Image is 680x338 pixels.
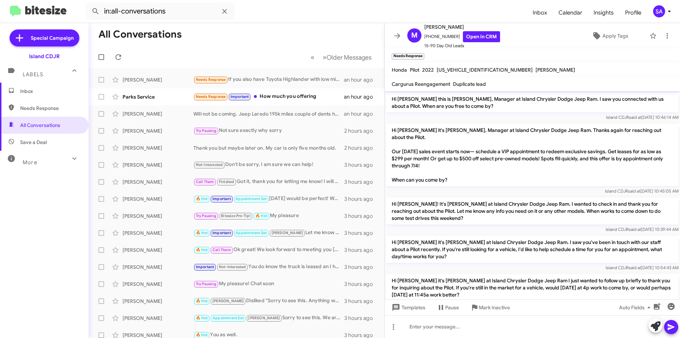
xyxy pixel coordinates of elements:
[196,231,208,235] span: 🔥 Hot
[219,265,246,269] span: Not-Interested
[619,2,647,23] a: Profile
[465,301,516,314] button: Mark Inactive
[193,110,344,117] div: Will not be coming. Jeep Laredo 195k miles couple of dents had transmission replaced and new muff...
[647,5,672,17] button: SA
[463,31,500,42] a: Open in CRM
[392,53,424,60] small: Needs Response
[422,67,434,73] span: 2022
[431,301,465,314] button: Pause
[653,5,665,17] div: SA
[410,67,419,73] span: Pilot
[193,76,344,84] div: If you also have Toyota Highlander with low mileage?
[193,161,344,169] div: Don't be sorry, I am sure we can help!
[344,264,379,271] div: 3 hours ago
[236,231,267,235] span: Appointment Set
[221,214,250,218] span: Bitesize Pro-Tip!
[344,127,379,134] div: 2 hours ago
[613,301,659,314] button: Auto Fields
[248,316,280,320] span: [PERSON_NAME]
[619,301,653,314] span: Auto Fields
[386,236,679,263] p: Hi [PERSON_NAME] it's [PERSON_NAME] at Island Chrysler Dodge Jeep Ram. I saw you've been in touch...
[196,248,208,252] span: 🔥 Hot
[20,122,60,129] span: All Conversations
[386,274,679,301] p: Hi [PERSON_NAME] it's [PERSON_NAME] at Island Chrysler Dodge Jeep Ram I just wanted to follow up ...
[307,50,376,65] nav: Page navigation example
[385,301,431,314] button: Templates
[29,53,60,60] div: Island CDJR
[196,214,216,218] span: Try Pausing
[196,299,208,303] span: 🔥 Hot
[602,29,628,42] span: Apply Tags
[344,229,379,237] div: 3 hours ago
[10,29,79,46] a: Special Campaign
[193,229,344,237] div: Let me know When is a good time to stop by, I do have an availability [DATE] around 2:15p How doe...
[212,196,231,201] span: Important
[123,93,193,100] div: Parks Service
[123,127,193,134] div: [PERSON_NAME]
[196,333,208,337] span: 🔥 Hot
[553,2,588,23] a: Calendar
[193,263,344,271] div: You do know the truck is leased an I have 11 months left
[123,161,193,168] div: [PERSON_NAME]
[344,161,379,168] div: 3 hours ago
[193,195,344,203] div: [DATE] would be perfect! We look forward to seeing you then!
[535,67,575,73] span: [PERSON_NAME]
[344,195,379,203] div: 3 hours ago
[196,94,226,99] span: Needs Response
[390,301,425,314] span: Templates
[219,179,234,184] span: Finished
[123,110,193,117] div: [PERSON_NAME]
[123,76,193,83] div: [PERSON_NAME]
[196,282,216,286] span: Try Pausing
[212,231,231,235] span: Important
[392,67,407,73] span: Honda
[212,316,244,320] span: Appointment Set
[23,159,37,166] span: More
[344,246,379,254] div: 3 hours ago
[629,115,641,120] span: said at
[386,198,679,225] p: Hi [PERSON_NAME]! It's [PERSON_NAME] at Island Chrysler Dodge Jeep Ram. I wanted to check in and ...
[588,2,619,23] a: Insights
[196,196,208,201] span: 🔥 Hot
[255,214,267,218] span: 🔥 Hot
[196,162,223,167] span: Not-Interested
[344,76,379,83] div: an hour ago
[344,144,379,151] div: 2 hours ago
[123,315,193,322] div: [PERSON_NAME]
[573,29,646,42] button: Apply Tags
[196,316,208,320] span: 🔥 Hot
[123,212,193,220] div: [PERSON_NAME]
[193,246,344,254] div: Ok great! We look forward to meeting you [DATE]!
[23,71,43,78] span: Labels
[196,77,226,82] span: Needs Response
[327,54,372,61] span: Older Messages
[424,23,500,31] span: [PERSON_NAME]
[629,265,641,270] span: said at
[193,280,344,288] div: My pleasure! Chat soon
[20,88,80,95] span: Inbox
[344,281,379,288] div: 3 hours ago
[386,124,679,186] p: Hi [PERSON_NAME] it's [PERSON_NAME], Manager at Island Chrysler Dodge Jeep Ram. Thanks again for ...
[236,196,267,201] span: Appointment Set
[344,110,379,117] div: an hour ago
[344,315,379,322] div: 3 hours ago
[123,246,193,254] div: [PERSON_NAME]
[196,128,216,133] span: Try Pausing
[386,93,679,112] p: Hi [PERSON_NAME] this is [PERSON_NAME], Manager at Island Chrysler Dodge Jeep Ram. I saw you conn...
[123,298,193,305] div: [PERSON_NAME]
[123,144,193,151] div: [PERSON_NAME]
[31,34,74,41] span: Special Campaign
[212,299,244,303] span: [PERSON_NAME]
[193,93,344,101] div: How much you offering
[123,195,193,203] div: [PERSON_NAME]
[479,301,510,314] span: Mark Inactive
[323,53,327,62] span: »
[123,178,193,185] div: [PERSON_NAME]
[437,67,533,73] span: [US_VEHICLE_IDENTIFICATION_NUMBER]
[411,30,418,41] span: M
[527,2,553,23] a: Inbox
